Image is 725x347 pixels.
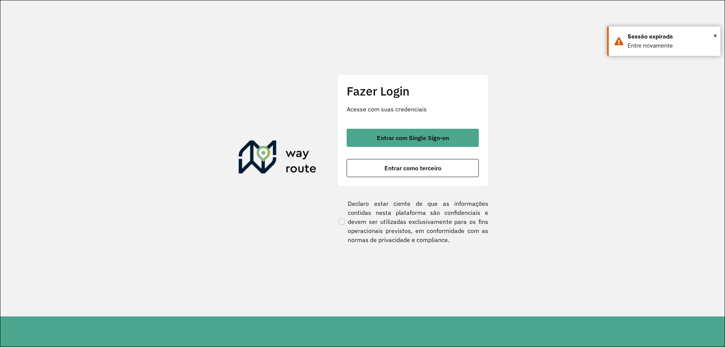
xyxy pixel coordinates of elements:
span: Entrar com Single Sign-on [377,135,449,141]
span: × [713,30,717,41]
p: Acesse com suas credenciais [347,105,479,114]
label: Declaro estar ciente de que as informações contidas nesta plataforma são confidenciais e devem se... [337,199,488,244]
span: Entrar como terceiro [384,165,441,171]
h2: Fazer Login [347,84,479,98]
img: Roteirizador AmbevTech [239,140,316,177]
div: Sessão expirada [628,32,715,41]
div: Entre novamente [628,41,715,50]
button: Close [713,30,717,41]
button: button [347,129,479,147]
button: button [347,159,479,177]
